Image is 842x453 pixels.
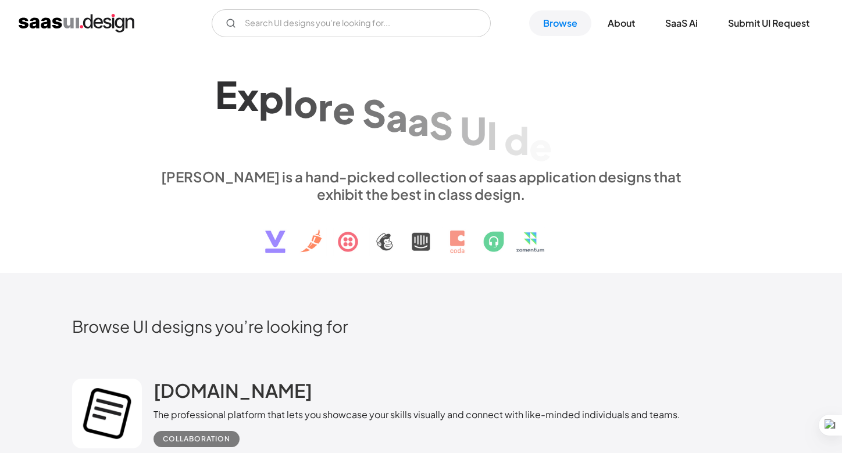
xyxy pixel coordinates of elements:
a: home [19,14,134,33]
a: Browse [529,10,591,36]
div: d [504,118,529,163]
div: e [529,124,552,168]
form: Email Form [212,9,491,37]
a: About [594,10,649,36]
h2: Browse UI designs you’re looking for [72,316,770,336]
div: r [318,84,333,128]
div: [PERSON_NAME] is a hand-picked collection of saas application designs that exhibit the best in cl... [154,168,688,203]
div: e [333,87,355,132]
a: Submit UI Request [714,10,823,36]
div: o [294,81,318,125]
a: [DOMAIN_NAME] [154,379,312,408]
div: p [259,75,284,120]
div: The professional platform that lets you showcase your skills visually and connect with like-minde... [154,408,680,422]
h1: Explore SaaS UI design patterns & interactions. [154,67,688,157]
div: l [284,78,294,123]
h2: [DOMAIN_NAME] [154,379,312,402]
div: U [460,107,487,152]
div: E [215,72,237,117]
div: x [237,74,259,118]
div: S [362,91,386,135]
img: text, icon, saas logo [245,203,597,263]
div: S [429,103,453,148]
div: a [408,99,429,143]
div: I [487,113,497,157]
div: a [386,95,408,139]
input: Search UI designs you're looking for... [212,9,491,37]
div: Collaboration [163,432,230,446]
a: SaaS Ai [651,10,712,36]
